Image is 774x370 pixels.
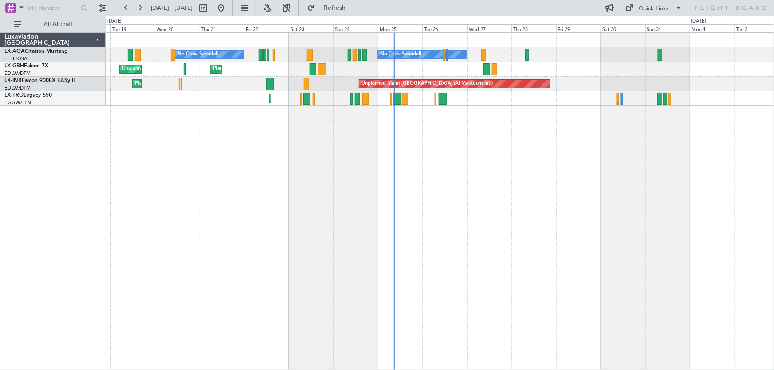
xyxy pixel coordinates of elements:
div: Sat 23 [289,24,334,32]
div: Wed 27 [467,24,512,32]
div: [DATE] [107,18,122,25]
div: Thu 28 [511,24,556,32]
button: All Aircraft [10,17,96,31]
a: LX-GBHFalcon 7X [4,63,48,69]
div: Unplanned Maint [GEOGRAPHIC_DATA] (Al Maktoum Intl) [361,77,493,90]
div: Unplanned Maint [GEOGRAPHIC_DATA] ([GEOGRAPHIC_DATA]) [122,62,268,76]
span: Refresh [316,5,354,11]
div: Tue 26 [422,24,467,32]
button: Quick Links [621,1,687,15]
div: Thu 21 [200,24,244,32]
div: Wed 20 [155,24,200,32]
div: [DATE] [691,18,706,25]
div: Planned Maint Nice ([GEOGRAPHIC_DATA]) [213,62,312,76]
span: LX-GBH [4,63,24,69]
a: EGGW/LTN [4,99,31,106]
button: Refresh [303,1,356,15]
input: Trip Number [27,1,78,15]
a: LX-AOACitation Mustang [4,49,68,54]
a: LX-INBFalcon 900EX EASy II [4,78,75,83]
div: Sat 30 [601,24,645,32]
div: No Crew Sabadell [380,48,421,61]
div: Planned Maint Geneva (Cointrin) [135,77,208,90]
div: Mon 25 [378,24,423,32]
span: All Aircraft [23,21,94,27]
div: Mon 1 [690,24,735,32]
a: LELL/QSA [4,55,28,62]
div: Sun 31 [645,24,690,32]
div: Fri 22 [244,24,289,32]
a: EDLW/DTM [4,85,31,91]
span: LX-TRO [4,93,24,98]
a: LX-TROLegacy 650 [4,93,52,98]
div: No Crew Sabadell [177,48,219,61]
div: Quick Links [639,4,669,13]
div: Fri 29 [556,24,601,32]
span: LX-INB [4,78,22,83]
span: LX-AOA [4,49,25,54]
div: Sun 24 [333,24,378,32]
div: Tue 19 [110,24,155,32]
a: EDLW/DTM [4,70,31,77]
span: [DATE] - [DATE] [151,4,193,12]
